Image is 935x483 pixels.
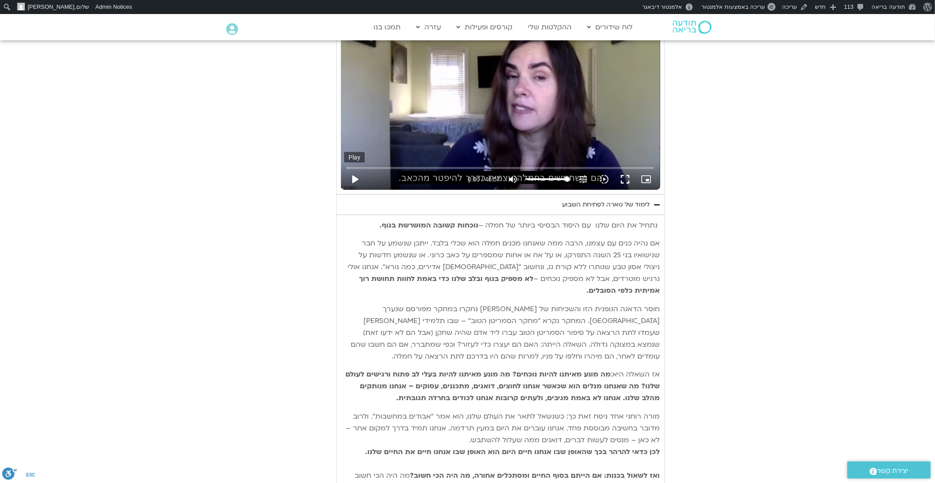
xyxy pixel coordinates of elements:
a: לוח שידורים [583,19,637,36]
span: מורה רוחני אחד ניסח זאת כך: כשנשאל לתאר את העולם שלנו, הוא אמר "אבודים במחשבות". ולרוב מדובר בחשי... [346,412,660,457]
a: קורסים ופעילות [452,19,517,36]
span: נתחיל את היום שלנו עם היסוד הבסיסי ביותר של חמלה – [479,220,658,230]
b: ואז לשאול בכנות: אם הייתם בסוף החיים ומסתכלים אחורה, מה היה הכי חשוב? [410,471,660,480]
div: לימוד של טארה לפתיחת השבוע [562,199,650,210]
b: לא מספיק בגוף ובלב שלנו כדי באמת לחוות תחושת רוך אמיתית כלפי הסובלים. [359,274,660,295]
span: יצירת קשר [877,465,909,477]
b: נוכחות קשובה המושרשת בגוף. [380,220,479,230]
span: [PERSON_NAME] [28,4,75,10]
img: תודעה בריאה [673,21,711,34]
span: חוסר הדאגה הגופנית הזו והשכיחות של [PERSON_NAME] נחקרו במחקר מפורסם שנערך [GEOGRAPHIC_DATA]. המחק... [351,304,660,361]
summary: לימוד של טארה לפתיחת השבוע [336,195,665,215]
a: תמכו בנו [370,19,405,36]
span: אם נהיה כנים עם עצמנו, הרבה ממה שאנחנו מכנים חמלה הוא שכלי בלבד. ייתכן שנשמע על חבר שנישואיו בני ... [348,238,660,284]
strong: לכן כדאי להרהר בכך שהאופן שבו אנחנו חיים היום הוא האופן שבו אנחנו חיים את החיים שלנו. [366,447,660,457]
b: מה מונע מאיתנו להיות נוכחים? מה מונע מאיתנו להיות בעלי לב פתוח ורגישים לעולם שלנו? מה שאנחנו מגלי... [346,369,660,403]
span: עריכה באמצעות אלמנטור [701,4,765,10]
a: יצירת קשר [847,462,931,479]
a: ההקלטות שלי [524,19,576,36]
span: אז השאלה היא: [611,369,660,379]
a: עזרה [412,19,446,36]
